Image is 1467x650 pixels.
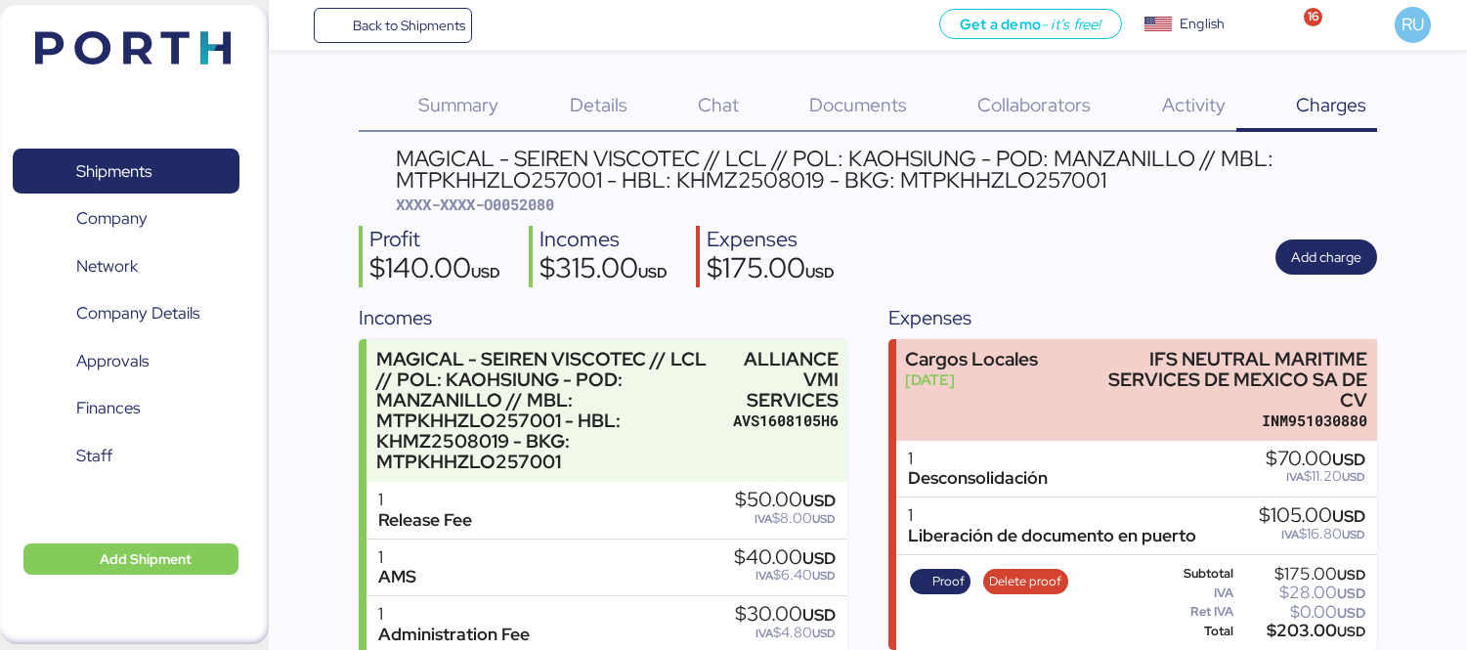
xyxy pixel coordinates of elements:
button: Delete proof [983,569,1068,594]
span: Proof [932,571,965,592]
span: USD [805,263,835,282]
span: USD [638,263,668,282]
span: Company [76,204,148,233]
div: Liberación de documento en puerto [908,526,1196,546]
div: $0.00 [1237,605,1365,620]
div: 1 [378,490,472,510]
a: Back to Shipments [314,8,473,43]
span: USD [1332,449,1365,470]
div: $4.80 [735,626,836,640]
div: 1 [908,449,1048,469]
span: Details [570,92,627,117]
div: Desconsolidación [908,468,1048,489]
span: USD [1342,469,1365,485]
a: Shipments [13,149,239,194]
button: Add charge [1275,239,1377,275]
span: USD [802,604,836,626]
div: Release Fee [378,510,472,531]
div: Expenses [707,226,835,254]
div: IVA [1154,586,1233,600]
span: IVA [755,568,773,584]
span: Summary [418,92,498,117]
button: Proof [910,569,971,594]
span: Company Details [76,299,199,327]
div: $315.00 [539,254,668,287]
span: IVA [1286,469,1304,485]
div: 1 [908,505,1196,526]
div: $140.00 [369,254,500,287]
span: IVA [1281,527,1299,542]
div: AMS [378,567,416,587]
div: $6.40 [734,568,836,583]
div: 1 [378,547,416,568]
span: Back to Shipments [353,14,465,37]
div: Incomes [359,303,847,332]
div: Ret IVA [1154,605,1233,619]
div: INM951030880 [1091,411,1368,431]
a: Approvals [13,338,239,383]
span: USD [471,263,500,282]
div: Total [1154,625,1233,638]
a: Staff [13,433,239,478]
button: Menu [280,9,314,42]
span: RU [1402,12,1424,37]
span: XXXX-XXXX-O0052080 [396,195,554,214]
a: Finances [13,386,239,431]
div: Administration Fee [378,625,530,645]
div: $8.00 [735,511,836,526]
span: USD [1337,623,1365,640]
button: Add Shipment [23,543,238,575]
div: Expenses [888,303,1377,332]
div: Subtotal [1154,567,1233,581]
div: IFS NEUTRAL MARITIME SERVICES DE MEXICO SA DE CV [1091,349,1368,411]
span: Delete proof [989,571,1061,592]
div: 1 [378,604,530,625]
a: Network [13,243,239,288]
span: IVA [755,626,773,641]
span: Shipments [76,157,151,186]
div: $175.00 [1237,567,1365,582]
div: Profit [369,226,500,254]
span: IVA [755,511,772,527]
span: USD [1342,527,1365,542]
span: USD [812,568,836,584]
div: Cargos Locales [905,349,1038,369]
span: Finances [76,394,140,422]
div: [DATE] [905,369,1038,390]
div: $11.20 [1266,469,1365,484]
div: $28.00 [1237,585,1365,600]
span: Add Shipment [100,547,192,571]
span: USD [812,511,836,527]
div: $203.00 [1237,624,1365,638]
span: Activity [1162,92,1226,117]
div: MAGICAL - SEIREN VISCOTEC // LCL // POL: KAOHSIUNG - POD: MANZANILLO // MBL: MTPKHHZLO257001 - HB... [376,349,723,473]
div: ALLIANCE VMI SERVICES [733,349,839,411]
span: Documents [809,92,907,117]
div: AVS1608105H6 [733,411,839,431]
div: $40.00 [734,547,836,569]
a: Company Details [13,291,239,336]
span: USD [1332,505,1365,527]
span: USD [1337,604,1365,622]
div: $50.00 [735,490,836,511]
div: $175.00 [707,254,835,287]
span: USD [1337,585,1365,602]
span: Network [76,252,138,281]
div: $70.00 [1266,449,1365,470]
span: USD [812,626,836,641]
div: Incomes [539,226,668,254]
div: MAGICAL - SEIREN VISCOTEC // LCL // POL: KAOHSIUNG - POD: MANZANILLO // MBL: MTPKHHZLO257001 - HB... [396,148,1377,192]
span: Charges [1296,92,1366,117]
div: $105.00 [1259,505,1365,527]
span: Collaborators [977,92,1091,117]
div: $30.00 [735,604,836,626]
a: Company [13,196,239,241]
span: Approvals [76,347,149,375]
div: $16.80 [1259,527,1365,542]
span: Add charge [1291,245,1361,269]
span: USD [1337,566,1365,584]
div: English [1180,14,1225,34]
span: Staff [76,442,112,470]
span: Chat [698,92,739,117]
span: USD [802,490,836,511]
